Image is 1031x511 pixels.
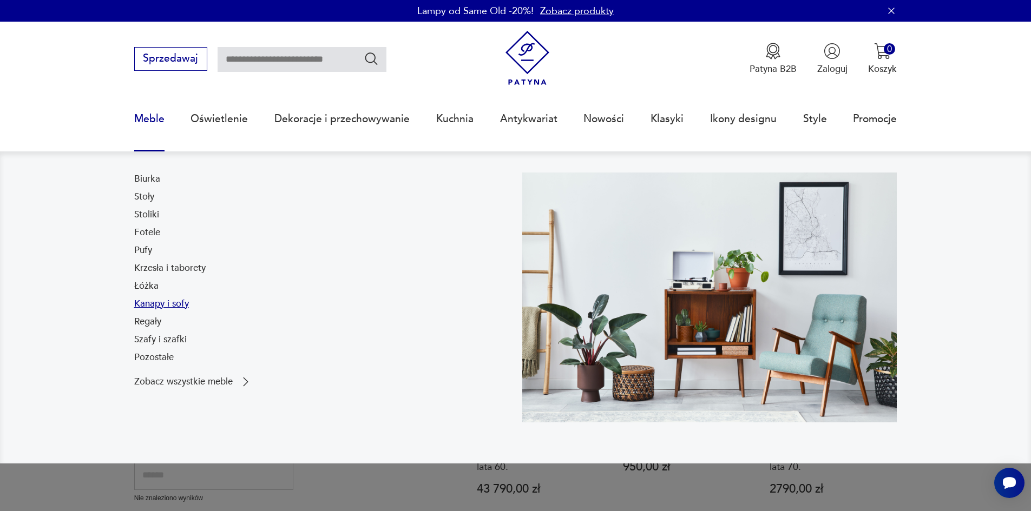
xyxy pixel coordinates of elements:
a: Regały [134,315,161,328]
img: 969d9116629659dbb0bd4e745da535dc.jpg [522,172,897,422]
a: Oświetlenie [191,94,248,144]
p: Patyna B2B [750,63,797,75]
a: Kanapy i sofy [134,297,189,310]
button: Szukaj [364,51,379,67]
a: Klasyki [651,94,684,144]
p: Koszyk [868,63,897,75]
a: Sprzedawaj [134,55,207,64]
a: Meble [134,94,165,144]
img: Patyna - sklep z meblami i dekoracjami vintage [500,31,555,85]
a: Zobacz produkty [540,4,614,18]
button: 0Koszyk [868,43,897,75]
button: Sprzedawaj [134,47,207,71]
p: Lampy od Same Old -20%! [417,4,534,18]
a: Szafy i szafki [134,333,187,346]
a: Zobacz wszystkie meble [134,375,252,388]
a: Biurka [134,172,160,185]
iframe: Smartsupp widget button [994,468,1025,498]
a: Stoły [134,190,154,203]
a: Łóżka [134,280,159,293]
a: Promocje [853,94,897,144]
a: Pozostałe [134,351,174,364]
button: Zaloguj [817,43,848,75]
p: Zobacz wszystkie meble [134,377,233,386]
a: Fotele [134,226,160,239]
a: Stoliki [134,208,159,221]
button: Patyna B2B [750,43,797,75]
div: 0 [884,43,895,55]
img: Ikona koszyka [874,43,891,59]
a: Kuchnia [436,94,474,144]
a: Ikona medaluPatyna B2B [750,43,797,75]
a: Nowości [583,94,624,144]
a: Pufy [134,244,152,257]
a: Krzesła i taborety [134,262,206,275]
a: Antykwariat [500,94,557,144]
a: Ikony designu [710,94,777,144]
a: Style [803,94,827,144]
p: Zaloguj [817,63,848,75]
img: Ikona medalu [765,43,782,59]
a: Dekoracje i przechowywanie [274,94,410,144]
img: Ikonka użytkownika [824,43,840,59]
